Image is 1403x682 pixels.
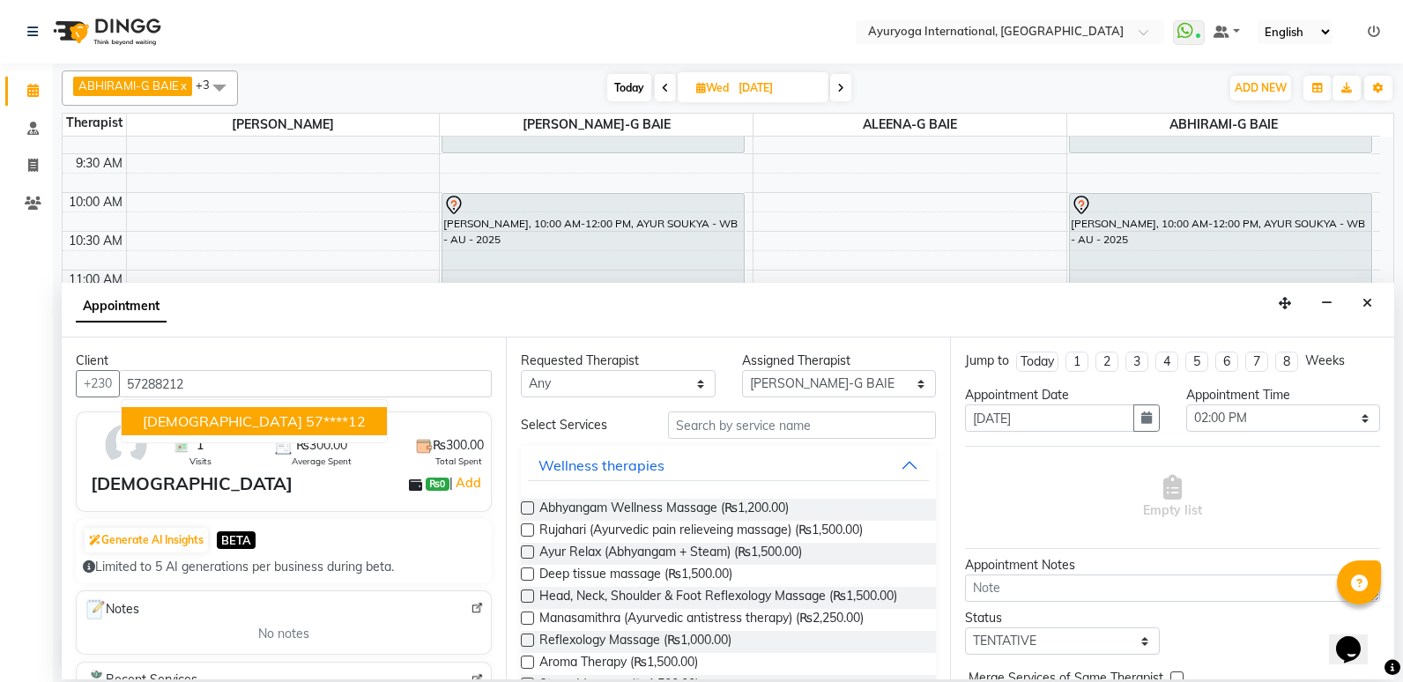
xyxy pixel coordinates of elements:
li: 3 [1125,352,1148,372]
button: ADD NEW [1230,76,1291,100]
span: ₨0 [426,478,449,492]
li: 4 [1155,352,1178,372]
div: Jump to [965,352,1009,370]
button: Generate AI Insights [85,528,208,552]
span: Aroma Therapy (₨1,500.00) [539,653,698,675]
div: Appointment Time [1186,386,1381,404]
input: Search by Name/Mobile/Email/Code [119,370,492,397]
div: [DEMOGRAPHIC_DATA] [91,471,293,497]
span: 1 [197,436,204,455]
div: Assigned Therapist [742,352,937,370]
span: Abhyangam Wellness Massage (₨1,200.00) [539,499,789,521]
div: Appointment Date [965,386,1160,404]
span: ₨300.00 [433,436,484,455]
div: Appointment Notes [965,556,1380,575]
div: Weeks [1305,352,1345,370]
img: logo [45,7,166,56]
div: 10:30 AM [65,232,126,250]
span: ₨300.00 [296,436,347,455]
span: +3 [196,78,223,92]
span: Head, Neck, Shoulder & Foot Reflexology Massage (₨1,500.00) [539,587,897,609]
a: Add [453,472,484,493]
div: Today [1021,352,1054,371]
span: [PERSON_NAME] [127,114,440,136]
span: Ayur Relax (Abhyangam + Steam) (₨1,500.00) [539,543,802,565]
a: x [179,78,187,93]
span: Today [607,74,651,101]
span: Manasamithra (Ayurvedic antistress therapy) (₨2,250.00) [539,609,864,631]
span: ADD NEW [1235,81,1287,94]
div: Therapist [63,114,126,132]
div: Wellness therapies [538,455,664,476]
span: Wed [692,81,733,94]
span: Reflexology Massage (₨1,000.00) [539,631,731,653]
div: Requested Therapist [521,352,716,370]
div: 9:30 AM [72,154,126,173]
input: 2025-09-03 [733,75,821,101]
li: 1 [1065,352,1088,372]
span: BETA [217,531,256,548]
span: Total Spent [435,455,482,468]
span: ALEENA-G BAIE [753,114,1066,136]
span: [DEMOGRAPHIC_DATA] [143,412,302,430]
input: yyyy-mm-dd [965,404,1134,432]
div: Client [76,352,492,370]
span: No notes [258,625,309,643]
div: Select Services [508,416,655,434]
div: Status [965,609,1160,627]
li: 7 [1245,352,1268,372]
span: Rujahari (Ayurvedic pain relieveing massage) (₨1,500.00) [539,521,863,543]
span: Visits [189,455,212,468]
span: ABHIRAMI-G BAIE [1067,114,1380,136]
span: Deep tissue massage (₨1,500.00) [539,565,732,587]
div: Limited to 5 AI generations per business during beta. [83,558,485,576]
li: 6 [1215,352,1238,372]
div: 11:00 AM [65,271,126,289]
button: Close [1355,290,1380,317]
li: 8 [1275,352,1298,372]
span: Appointment [76,291,167,322]
span: ABHIRAMI-G BAIE [78,78,179,93]
li: 5 [1185,352,1208,372]
input: Search by service name [668,411,936,439]
div: [PERSON_NAME], 10:00 AM-12:00 PM, AYUR SOUKYA - WB - AU - 2025 [442,194,744,346]
span: Average Spent [292,455,352,468]
span: Empty list [1143,475,1202,520]
button: Wellness therapies [528,449,929,481]
div: [PERSON_NAME], 10:00 AM-12:00 PM, AYUR SOUKYA - WB - AU - 2025 [1070,194,1371,346]
img: avatar [100,419,152,471]
div: 10:00 AM [65,193,126,211]
iframe: chat widget [1329,612,1385,664]
span: [PERSON_NAME]-G BAIE [440,114,753,136]
span: Notes [84,598,139,621]
button: +230 [76,370,120,397]
span: | [449,472,484,493]
li: 2 [1095,352,1118,372]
